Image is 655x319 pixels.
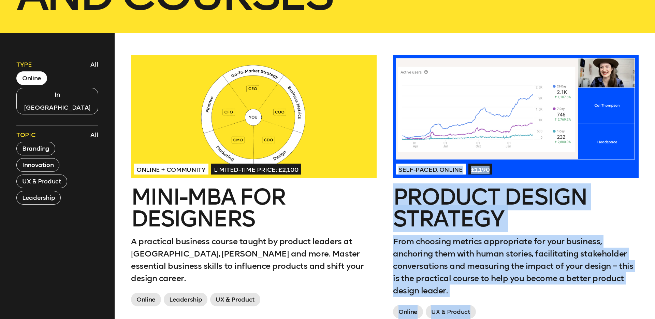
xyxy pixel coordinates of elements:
span: Online [131,293,161,306]
span: £1,190 [468,164,493,175]
button: Branding [16,142,55,155]
p: A practical business course taught by product leaders at [GEOGRAPHIC_DATA], [PERSON_NAME] and mor... [131,235,377,285]
span: Type [16,60,32,69]
h2: Product Design Strategy [393,186,639,230]
button: In [GEOGRAPHIC_DATA] [16,88,98,114]
span: Online [393,305,423,319]
button: Online [16,71,47,85]
span: Topic [16,131,35,139]
span: Leadership [164,293,207,306]
span: Limited-time price: £2,100 [211,164,301,175]
span: Online + Community [134,164,208,175]
button: Leadership [16,191,61,205]
h2: Mini-MBA for Designers [131,186,377,230]
span: UX & Product [210,293,260,306]
button: All [89,129,100,141]
span: Self-paced, Online [396,164,466,175]
p: From choosing metrics appropriate for your business, anchoring them with human stories, facilitat... [393,235,639,297]
a: Online + CommunityLimited-time price: £2,100Mini-MBA for DesignersA practical business course tau... [131,55,377,309]
button: All [89,59,100,70]
button: Innovation [16,158,59,172]
button: UX & Product [16,175,67,188]
span: UX & Product [426,305,476,319]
